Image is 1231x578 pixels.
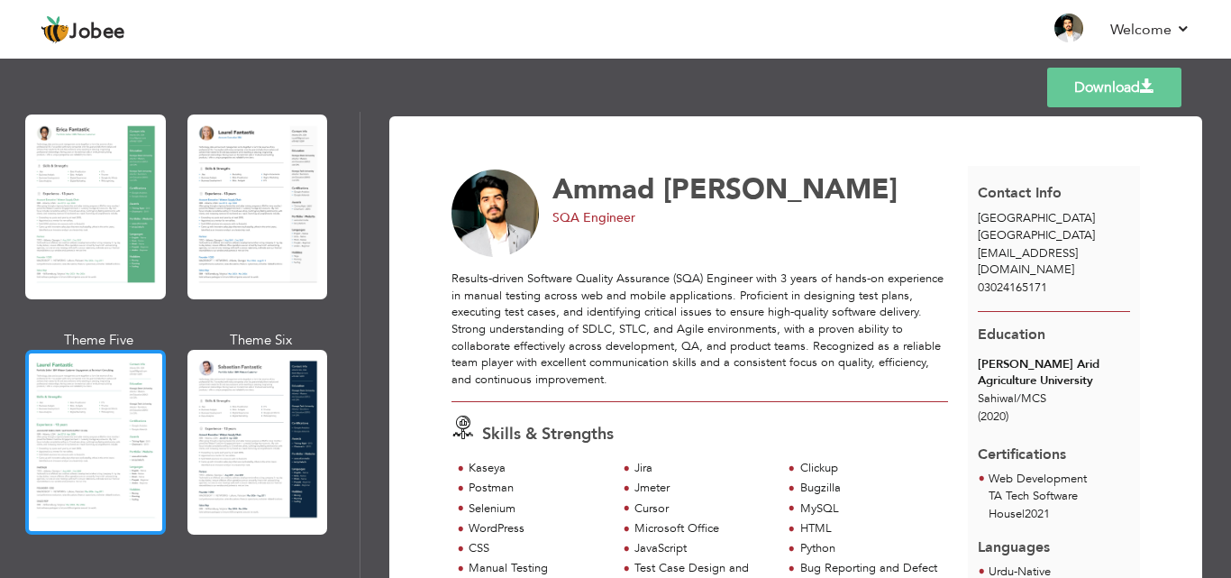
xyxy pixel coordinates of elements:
span: / [1017,390,1021,407]
div: JavaScript [634,540,772,557]
img: No image [451,170,540,258]
div: Jmeter [634,480,772,497]
img: jobee.io [41,15,69,44]
a: Jobee [41,15,125,44]
div: Manual Testing [469,560,606,577]
div: Jira [634,460,772,477]
span: Certifications [978,431,1066,465]
p: TA Tech Software House 2021 [989,488,1130,524]
span: Jobee [69,23,125,42]
span: Contact Info [978,183,1062,203]
span: SQA Engineer [552,209,635,226]
span: Sahiwal MCS [978,390,1046,407]
span: (2020) [978,408,1008,425]
span: Web Development [989,471,1087,487]
div: MySQL [800,500,938,518]
div: Postman [469,480,606,497]
div: Clickup [800,460,938,477]
div: Python [800,540,938,557]
span: [GEOGRAPHIC_DATA] [978,210,1095,226]
span: [GEOGRAPHIC_DATA] [978,227,1095,243]
span: Languages [978,524,1050,558]
span: [PERSON_NAME] [663,170,898,208]
span: | [1022,506,1025,522]
div: Cursor [634,500,772,518]
span: 03024165171 [978,280,1047,296]
div: Microsoft Office [634,520,772,537]
span: Education [978,325,1045,344]
a: Welcome [1110,19,1190,41]
div: HTML [800,520,938,537]
div: Bugzilla [800,480,938,497]
span: Skills & Strengths [482,423,614,445]
div: Results-driven Software Quality Assurance (SQA) Engineer with 3 years of hands-on experience in m... [451,271,948,388]
div: Theme Six [191,331,332,350]
div: [PERSON_NAME] Arid Agriculture University [978,356,1130,390]
span: [EMAIL_ADDRESS][DOMAIN_NAME] [978,245,1078,279]
div: CSS [469,540,606,557]
span: Ammad [552,170,655,208]
div: WordPress [469,520,606,537]
div: Theme Five [29,331,169,350]
a: Download [1047,68,1181,107]
div: Kaseya [469,460,606,477]
div: Selenium [469,500,606,518]
img: Profile Img [1054,14,1083,42]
